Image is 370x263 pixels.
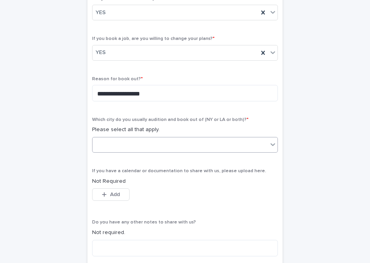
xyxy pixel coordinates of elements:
[92,220,196,225] span: Do you have any other notes to share with us?
[96,9,106,17] span: YES
[92,117,249,122] span: Which city do you usually audition and book out of (NY or LA or both)?
[92,177,278,186] p: Not Required
[92,169,266,173] span: If you have a calendar or documentation to share with us, please upload here.
[92,126,278,134] p: Please select all that apply.
[92,36,215,41] span: If you book a job, are you willing to change your plans?
[96,49,106,57] span: YES
[92,77,143,81] span: Reason for book out?
[110,192,120,197] span: Add
[92,188,130,201] button: Add
[92,229,278,237] p: Not required.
